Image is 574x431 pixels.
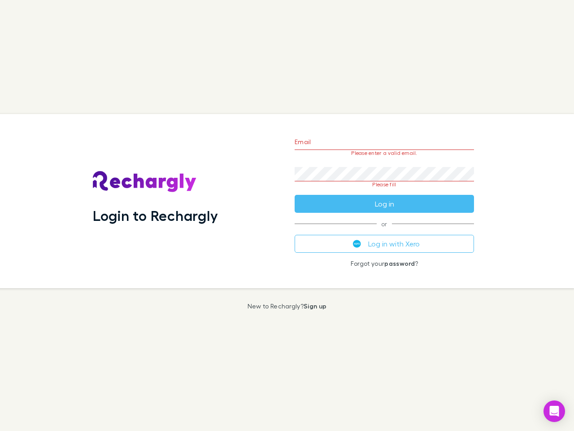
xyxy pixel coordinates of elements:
img: Rechargly's Logo [93,171,197,193]
a: Sign up [304,302,326,310]
div: Open Intercom Messenger [544,400,565,422]
p: Forgot your ? [295,260,474,267]
button: Log in [295,195,474,213]
span: or [295,224,474,224]
p: Please fill [295,181,474,188]
h1: Login to Rechargly [93,207,218,224]
button: Log in with Xero [295,235,474,253]
a: password [384,259,415,267]
p: Please enter a valid email. [295,150,474,156]
p: New to Rechargly? [248,303,327,310]
img: Xero's logo [353,240,361,248]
